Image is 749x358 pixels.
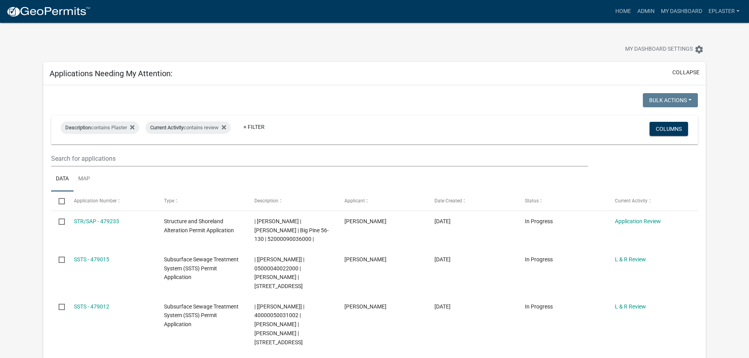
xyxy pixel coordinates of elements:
span: In Progress [525,303,553,310]
span: Type [164,198,174,204]
datatable-header-cell: Current Activity [607,191,697,210]
span: Structure and Shoreland Alteration Permit Application [164,218,234,233]
datatable-header-cell: Select [51,191,66,210]
button: Columns [650,122,688,136]
span: Application Number [74,198,117,204]
span: In Progress [525,256,553,263]
a: eplaster [705,4,743,19]
button: collapse [672,68,699,77]
i: settings [694,45,704,54]
a: SSTS - 479012 [74,303,109,310]
a: My Dashboard [658,4,705,19]
span: Current Activity [615,198,648,204]
datatable-header-cell: Description [247,191,337,210]
h5: Applications Needing My Attention: [50,69,173,78]
datatable-header-cell: Type [156,191,247,210]
span: 09/16/2025 [434,303,451,310]
a: L & R Review [615,256,646,263]
span: Status [525,198,539,204]
span: Current Activity [150,125,184,130]
a: SSTS - 479015 [74,256,109,263]
a: + Filter [237,120,271,134]
span: | Elizabeth Plaster | DONALD R MATZ | Big Pine 56-130 | 52000090036000 | [254,218,329,242]
span: | [Elizabeth Plaster] | 40000050031002 | MAYNARD E FALK | SYLVIA J FALK | 39070 CO HWY 67 [254,303,304,345]
span: | [Elizabeth Plaster] | 05000040022000 | TRACY FILIPI | 39842 CO HWY 19 [254,256,304,289]
button: My Dashboard Settingssettings [619,42,710,57]
datatable-header-cell: Applicant [337,191,427,210]
div: contains Plaster [61,121,139,134]
span: Scott M Ellingson [344,256,386,263]
span: In Progress [525,218,553,224]
span: Description [254,198,278,204]
span: 09/16/2025 [434,256,451,263]
datatable-header-cell: Status [517,191,607,210]
a: L & R Review [615,303,646,310]
input: Search for applications [51,151,588,167]
datatable-header-cell: Application Number [66,191,156,210]
span: Scott M Ellingson [344,303,386,310]
div: contains review [145,121,231,134]
span: Subsurface Sewage Treatment System (SSTS) Permit Application [164,256,239,281]
span: My Dashboard Settings [625,45,693,54]
a: Admin [634,4,658,19]
span: Date Created [434,198,462,204]
button: Bulk Actions [643,93,698,107]
a: Application Review [615,218,661,224]
a: STR/SAP - 479233 [74,218,119,224]
span: Subsurface Sewage Treatment System (SSTS) Permit Application [164,303,239,328]
a: Home [612,4,634,19]
span: Applicant [344,198,365,204]
span: Don Matz [344,218,386,224]
span: Description [65,125,91,130]
datatable-header-cell: Date Created [427,191,517,210]
a: Map [74,167,95,192]
a: Data [51,167,74,192]
span: 09/16/2025 [434,218,451,224]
